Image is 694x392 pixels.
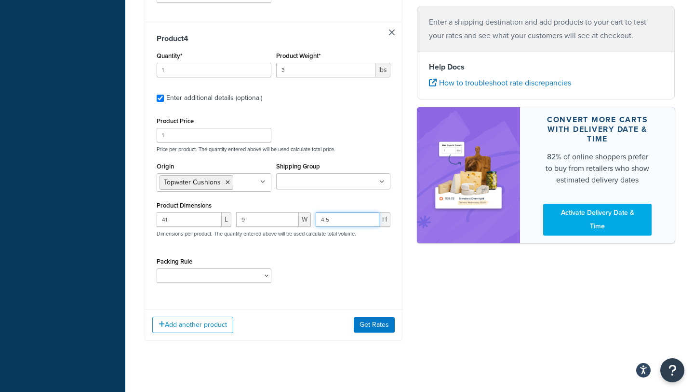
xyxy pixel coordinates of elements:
button: Get Rates [354,317,395,333]
label: Shipping Group [276,163,320,170]
a: How to troubleshoot rate discrepancies [429,77,571,88]
label: Packing Rule [157,258,192,265]
h4: Help Docs [429,61,663,73]
img: feature-image-ddt-36eae7f7280da8017bfb280eaccd9c446f90b1fe08728e4019434db127062ab4.png [431,124,506,227]
label: Origin [157,163,174,170]
input: Enter additional details (optional) [157,95,164,102]
label: Product Weight* [276,52,320,59]
button: Open Resource Center [660,358,684,382]
button: Add another product [152,317,233,333]
label: Product Dimensions [157,202,212,209]
input: 0.00 [276,63,376,77]
a: Remove Item [389,29,395,35]
a: Activate Delivery Date & Time [543,204,652,236]
div: Convert more carts with delivery date & time [543,115,652,144]
span: H [379,212,390,227]
input: 0.0 [157,63,271,77]
label: Quantity* [157,52,182,59]
span: Topwater Cushions [164,177,221,187]
span: lbs [375,63,390,77]
p: Enter a shipping destination and add products to your cart to test your rates and see what your c... [429,15,663,42]
span: W [299,212,311,227]
div: 82% of online shoppers prefer to buy from retailers who show estimated delivery dates [543,151,652,186]
p: Price per product. The quantity entered above will be used calculate total price. [154,146,393,153]
h3: Product 4 [157,34,390,43]
div: Enter additional details (optional) [166,91,262,105]
label: Product Price [157,117,194,125]
span: L [222,212,231,227]
p: Dimensions per product. The quantity entered above will be used calculate total volume. [154,230,356,237]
